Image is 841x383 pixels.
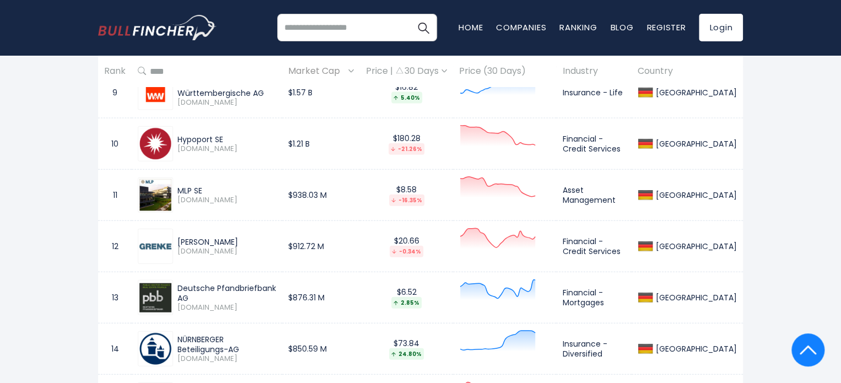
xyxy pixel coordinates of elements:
[282,67,360,118] td: $1.57 B
[177,98,276,107] span: [DOMAIN_NAME]
[556,55,632,88] th: Industry
[366,66,447,77] div: Price | 30 Days
[653,139,737,149] div: [GEOGRAPHIC_DATA]
[559,21,597,33] a: Ranking
[98,15,217,40] img: bullfincher logo
[366,185,447,206] div: $8.58
[632,55,743,88] th: Country
[699,14,743,41] a: Login
[177,335,276,354] div: NÜRNBERGER Beteiligungs-AG
[653,344,737,354] div: [GEOGRAPHIC_DATA]
[177,134,276,144] div: Hypoport SE
[98,67,132,118] td: 9
[177,283,276,303] div: Deutsche Pfandbriefbank AG
[653,190,737,200] div: [GEOGRAPHIC_DATA]
[139,244,171,250] img: GLJ.DE.png
[98,15,217,40] a: Go to homepage
[496,21,546,33] a: Companies
[282,221,360,272] td: $912.72 M
[98,170,132,221] td: 11
[366,82,447,104] div: $16.82
[389,195,424,206] div: -16.35%
[98,55,132,88] th: Rank
[282,118,360,170] td: $1.21 B
[390,246,423,257] div: -0.34%
[282,170,360,221] td: $938.03 M
[556,272,632,323] td: Financial - Mortgages
[366,338,447,360] div: $73.84
[653,293,737,303] div: [GEOGRAPHIC_DATA]
[139,283,171,312] img: PBB.DE.png
[459,21,483,33] a: Home
[177,303,276,312] span: [DOMAIN_NAME]
[610,21,633,33] a: Blog
[139,333,171,365] img: NBG6.DE.png
[288,63,346,80] span: Market Cap
[389,348,424,360] div: 24.80%
[282,323,360,375] td: $850.59 M
[139,179,171,211] img: MLP.DE.png
[409,14,437,41] button: Search
[98,323,132,375] td: 14
[653,241,737,251] div: [GEOGRAPHIC_DATA]
[556,170,632,221] td: Asset Management
[177,186,276,196] div: MLP SE
[556,118,632,170] td: Financial - Credit Services
[391,92,422,104] div: 5.40%
[177,144,276,154] span: [DOMAIN_NAME]
[391,297,422,309] div: 2.85%
[556,323,632,375] td: Insurance - Diversified
[282,272,360,323] td: $876.31 M
[139,77,171,109] img: WUW.DE.png
[366,287,447,309] div: $6.52
[646,21,686,33] a: Register
[389,143,424,155] div: -21.26%
[177,196,276,205] span: [DOMAIN_NAME]
[653,88,737,98] div: [GEOGRAPHIC_DATA]
[98,272,132,323] td: 13
[453,55,556,88] th: Price (30 Days)
[366,236,447,257] div: $20.66
[177,354,276,364] span: [DOMAIN_NAME]
[366,133,447,155] div: $180.28
[98,118,132,170] td: 10
[556,221,632,272] td: Financial - Credit Services
[177,237,276,247] div: [PERSON_NAME]
[177,247,276,256] span: [DOMAIN_NAME]
[98,221,132,272] td: 12
[556,67,632,118] td: Insurance - Life
[139,128,171,160] img: HYQ.DE.png
[177,78,276,98] div: Wüstenrot & Württembergische AG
